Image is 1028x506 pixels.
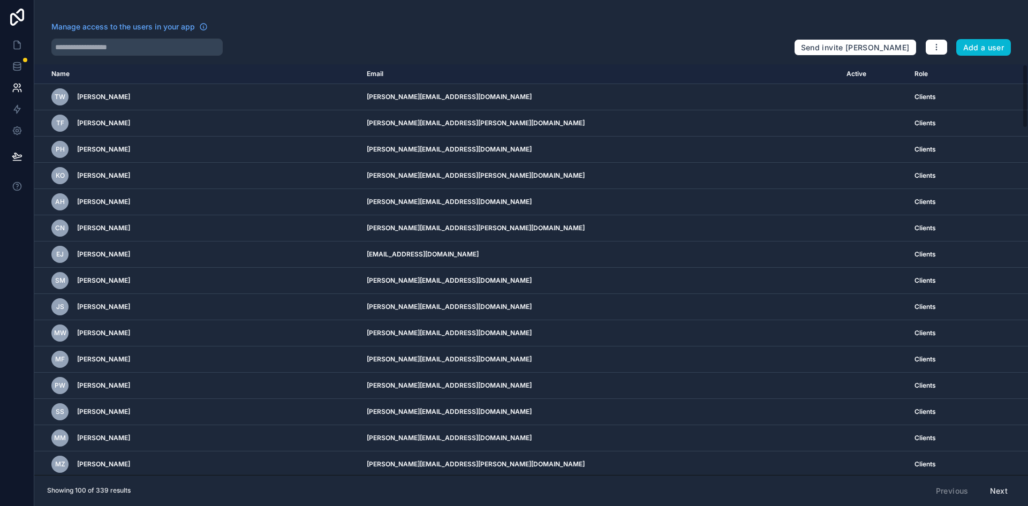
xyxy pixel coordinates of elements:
[55,276,65,285] span: SM
[908,64,979,84] th: Role
[914,171,936,180] span: Clients
[77,329,130,337] span: [PERSON_NAME]
[55,460,65,469] span: MZ
[55,224,65,232] span: CN
[56,171,65,180] span: KO
[360,373,840,399] td: [PERSON_NAME][EMAIL_ADDRESS][DOMAIN_NAME]
[77,224,130,232] span: [PERSON_NAME]
[56,407,64,416] span: SS
[360,346,840,373] td: [PERSON_NAME][EMAIL_ADDRESS][DOMAIN_NAME]
[55,355,65,364] span: MF
[55,93,65,101] span: TW
[360,189,840,215] td: [PERSON_NAME][EMAIL_ADDRESS][DOMAIN_NAME]
[77,276,130,285] span: [PERSON_NAME]
[914,276,936,285] span: Clients
[55,381,65,390] span: PW
[77,434,130,442] span: [PERSON_NAME]
[360,110,840,137] td: [PERSON_NAME][EMAIL_ADDRESS][PERSON_NAME][DOMAIN_NAME]
[77,250,130,259] span: [PERSON_NAME]
[56,250,64,259] span: EJ
[360,137,840,163] td: [PERSON_NAME][EMAIL_ADDRESS][DOMAIN_NAME]
[360,425,840,451] td: [PERSON_NAME][EMAIL_ADDRESS][DOMAIN_NAME]
[360,84,840,110] td: [PERSON_NAME][EMAIL_ADDRESS][DOMAIN_NAME]
[914,434,936,442] span: Clients
[77,119,130,127] span: [PERSON_NAME]
[34,64,360,84] th: Name
[360,320,840,346] td: [PERSON_NAME][EMAIL_ADDRESS][DOMAIN_NAME]
[360,294,840,320] td: [PERSON_NAME][EMAIL_ADDRESS][DOMAIN_NAME]
[47,486,131,495] span: Showing 100 of 339 results
[914,198,936,206] span: Clients
[360,268,840,294] td: [PERSON_NAME][EMAIL_ADDRESS][DOMAIN_NAME]
[360,163,840,189] td: [PERSON_NAME][EMAIL_ADDRESS][PERSON_NAME][DOMAIN_NAME]
[360,451,840,478] td: [PERSON_NAME][EMAIL_ADDRESS][PERSON_NAME][DOMAIN_NAME]
[77,460,130,469] span: [PERSON_NAME]
[77,145,130,154] span: [PERSON_NAME]
[360,64,840,84] th: Email
[360,241,840,268] td: [EMAIL_ADDRESS][DOMAIN_NAME]
[56,145,65,154] span: PH
[914,329,936,337] span: Clients
[914,145,936,154] span: Clients
[914,460,936,469] span: Clients
[794,39,917,56] button: Send invite [PERSON_NAME]
[914,407,936,416] span: Clients
[51,21,208,32] a: Manage access to the users in your app
[914,224,936,232] span: Clients
[914,355,936,364] span: Clients
[56,303,64,311] span: JS
[77,93,130,101] span: [PERSON_NAME]
[51,21,195,32] span: Manage access to the users in your app
[914,303,936,311] span: Clients
[77,198,130,206] span: [PERSON_NAME]
[54,434,66,442] span: MM
[914,381,936,390] span: Clients
[77,303,130,311] span: [PERSON_NAME]
[77,407,130,416] span: [PERSON_NAME]
[914,250,936,259] span: Clients
[914,119,936,127] span: Clients
[77,381,130,390] span: [PERSON_NAME]
[55,198,65,206] span: AH
[360,399,840,425] td: [PERSON_NAME][EMAIL_ADDRESS][DOMAIN_NAME]
[982,482,1015,500] button: Next
[360,215,840,241] td: [PERSON_NAME][EMAIL_ADDRESS][PERSON_NAME][DOMAIN_NAME]
[956,39,1011,56] button: Add a user
[840,64,908,84] th: Active
[56,119,64,127] span: TF
[77,355,130,364] span: [PERSON_NAME]
[54,329,66,337] span: MW
[34,64,1028,475] div: scrollable content
[77,171,130,180] span: [PERSON_NAME]
[914,93,936,101] span: Clients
